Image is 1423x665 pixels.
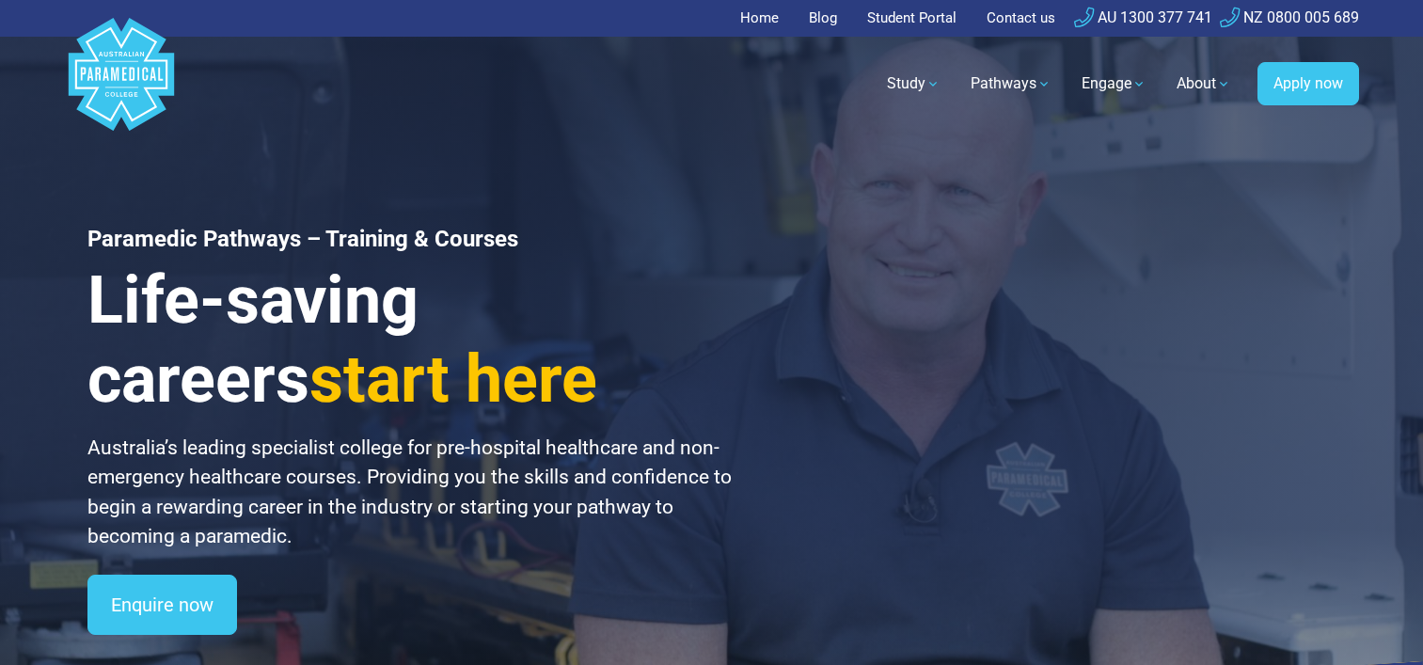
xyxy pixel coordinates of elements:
[309,340,597,418] span: start here
[87,575,237,635] a: Enquire now
[1070,57,1158,110] a: Engage
[87,261,735,419] h3: Life-saving careers
[87,434,735,552] p: Australia’s leading specialist college for pre-hospital healthcare and non-emergency healthcare c...
[65,37,178,132] a: Australian Paramedical College
[1220,8,1359,26] a: NZ 0800 005 689
[1074,8,1212,26] a: AU 1300 377 741
[1165,57,1242,110] a: About
[1257,62,1359,105] a: Apply now
[959,57,1063,110] a: Pathways
[876,57,952,110] a: Study
[87,226,735,253] h1: Paramedic Pathways – Training & Courses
